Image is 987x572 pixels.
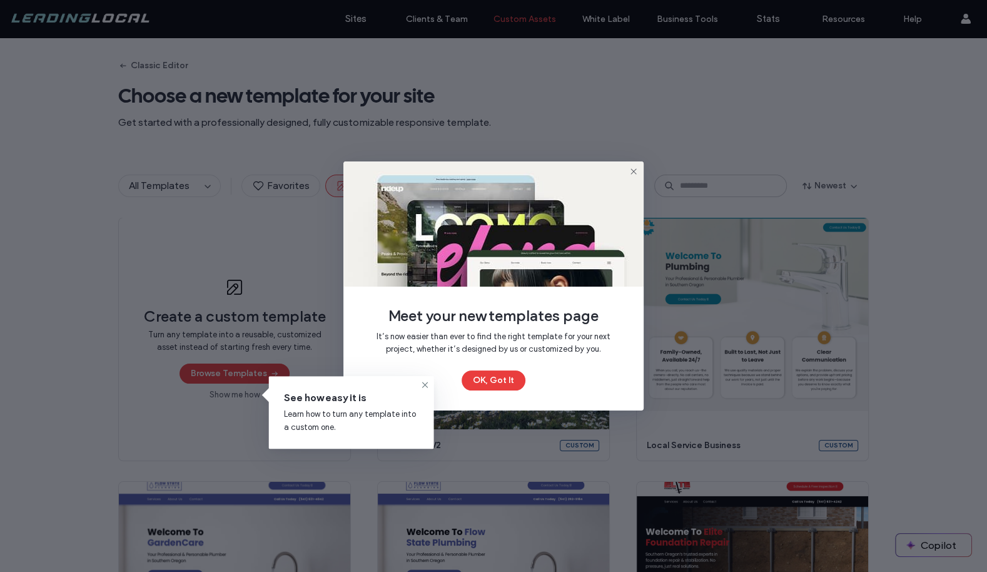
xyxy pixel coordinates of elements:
[363,307,624,325] span: Meet your new templates page
[343,161,644,287] img: templates_page_announcement.jpg
[283,409,415,432] span: Learn how to turn any template into a custom one.
[363,330,624,355] span: It’s now easier than ever to find the right template for your next project, whether it’s designed...
[283,391,418,405] span: See how easy it is
[29,9,54,20] span: Help
[462,370,525,391] button: OK, Got It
